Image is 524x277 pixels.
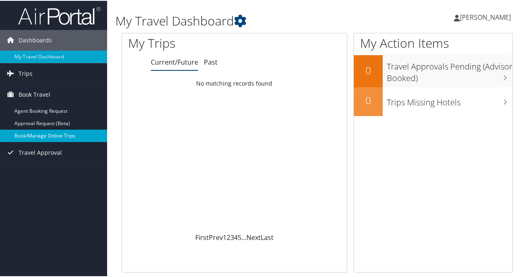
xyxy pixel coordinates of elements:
a: Last [261,232,274,241]
a: 3 [230,232,234,241]
h1: My Trips [128,34,247,51]
td: No matching records found [122,75,347,90]
a: Current/Future [151,57,198,66]
a: Next [246,232,261,241]
img: airportal-logo.png [18,5,101,25]
span: Trips [19,63,33,83]
a: Prev [209,232,223,241]
a: 1 [223,232,227,241]
a: 0Travel Approvals Pending (Advisor Booked) [354,54,512,86]
h1: My Action Items [354,34,512,51]
h3: Trips Missing Hotels [387,92,512,107]
a: [PERSON_NAME] [454,4,519,29]
span: Book Travel [19,84,50,104]
h2: 0 [354,63,383,77]
a: 5 [238,232,241,241]
h2: 0 [354,93,383,107]
span: [PERSON_NAME] [460,12,511,21]
a: 4 [234,232,238,241]
a: Past [204,57,218,66]
a: 2 [227,232,230,241]
a: First [195,232,209,241]
span: Dashboards [19,29,52,50]
span: … [241,232,246,241]
a: 0Trips Missing Hotels [354,86,512,115]
h1: My Travel Dashboard [115,12,384,29]
h3: Travel Approvals Pending (Advisor Booked) [387,56,512,83]
span: Travel Approval [19,142,62,162]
